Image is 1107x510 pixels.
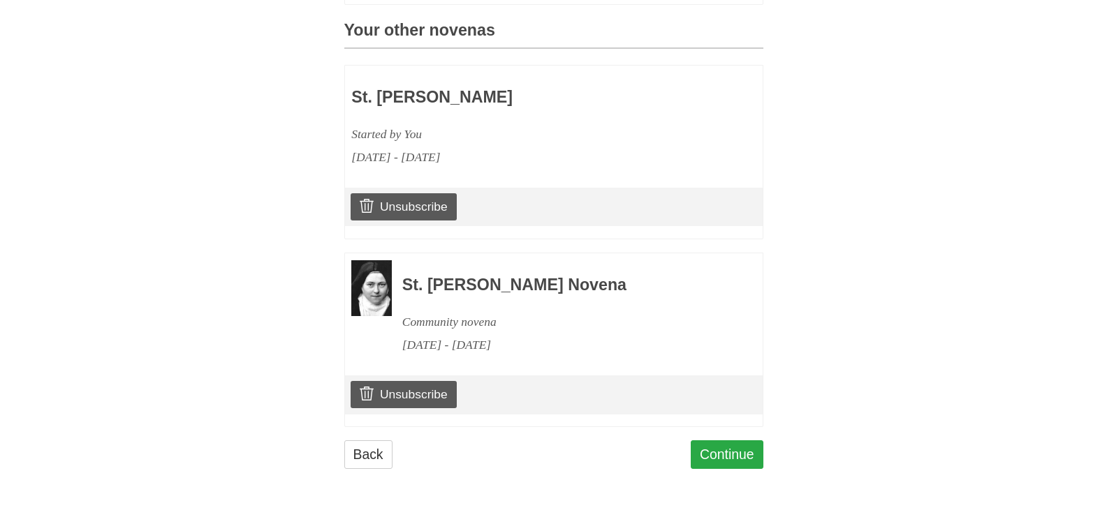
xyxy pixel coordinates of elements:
[402,276,725,294] h3: St. [PERSON_NAME] Novena
[344,440,393,469] a: Back
[351,381,456,407] a: Unsubscribe
[402,333,725,357] div: [DATE] - [DATE]
[351,193,456,220] a: Unsubscribe
[691,440,763,469] a: Continue
[351,260,392,316] img: Novena image
[351,146,674,169] div: [DATE] - [DATE]
[344,22,763,49] h3: Your other novenas
[402,310,725,333] div: Community novena
[351,123,674,146] div: Started by You
[351,89,674,107] h3: St. [PERSON_NAME]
